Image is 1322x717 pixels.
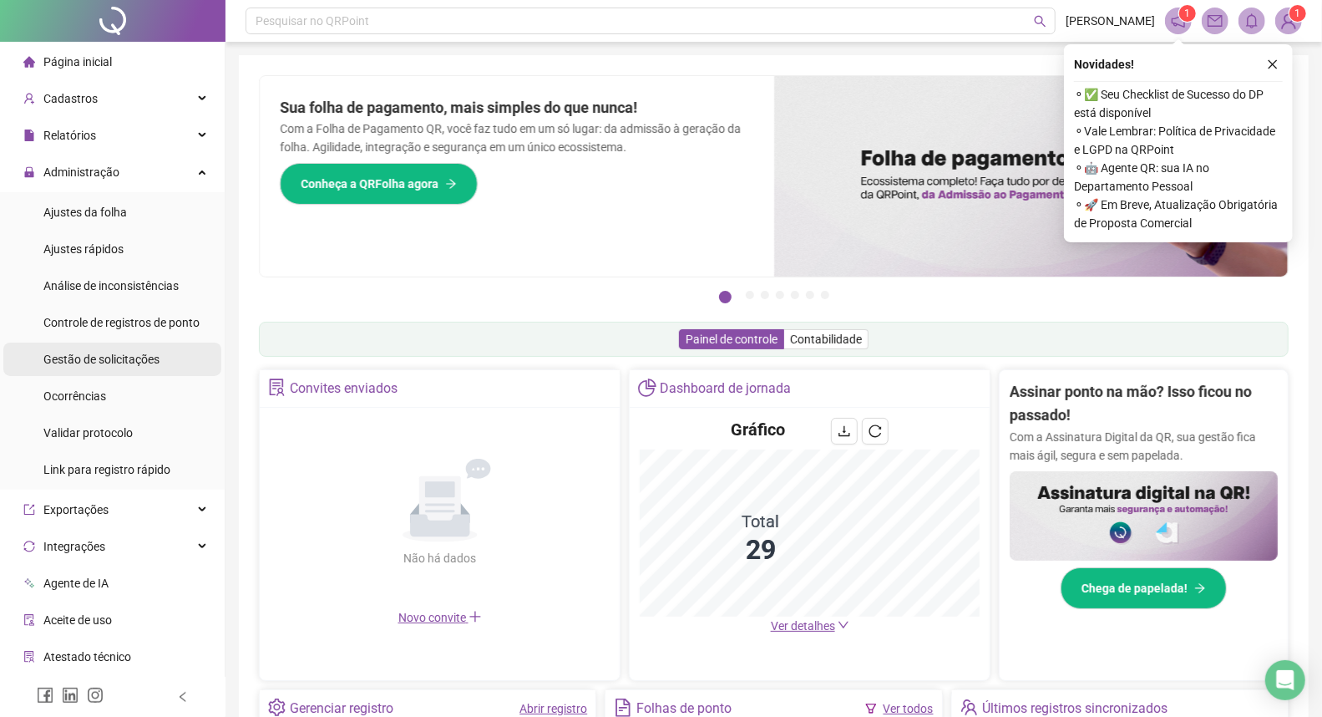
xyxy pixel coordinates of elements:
[1010,428,1278,465] p: Com a Assinatura Digital da QR, sua gestão fica mais ágil, segura e sem papelada.
[1295,8,1301,19] span: 1
[761,291,769,299] button: 3
[43,242,124,256] span: Ajustes rápidos
[1034,15,1046,28] span: search
[1010,380,1278,428] h2: Assinar ponto na mão? Isso ficou no passado!
[791,291,799,299] button: 5
[1194,582,1206,594] span: arrow-right
[1074,159,1283,196] span: ⚬ 🤖 Agente QR: sua IA no Departamento Pessoal
[774,76,1289,277] img: banner%2F8d14a306-6205-4263-8e5b-06e9a85ad873.png
[398,611,482,624] span: Novo convite
[1179,5,1196,22] sup: 1
[280,119,754,156] p: Com a Folha de Pagamento QR, você faz tudo em um só lugar: da admissão à geração da folha. Agilid...
[960,699,978,716] span: team
[1066,12,1155,30] span: [PERSON_NAME]
[731,418,785,441] h4: Gráfico
[43,279,179,292] span: Análise de inconsistências
[771,619,835,633] span: Ver detalhes
[23,93,35,104] span: user-add
[1074,85,1283,122] span: ⚬ ✅ Seu Checklist de Sucesso do DP está disponível
[1208,13,1223,28] span: mail
[43,316,200,329] span: Controle de registros de ponto
[1061,567,1227,609] button: Chega de papelada!
[177,691,189,703] span: left
[43,165,119,179] span: Administração
[43,650,131,664] span: Atestado técnico
[445,178,457,190] span: arrow-right
[363,549,517,567] div: Não há dados
[43,389,106,403] span: Ocorrências
[290,374,398,403] div: Convites enviados
[1074,196,1283,232] span: ⚬ 🚀 Em Breve, Atualização Obrigatória de Proposta Comercial
[43,540,105,553] span: Integrações
[1081,579,1188,597] span: Chega de papelada!
[1289,5,1306,22] sup: Atualize o seu contato no menu Meus Dados
[1265,660,1305,700] div: Open Intercom Messenger
[43,129,96,142] span: Relatórios
[1171,13,1186,28] span: notification
[43,353,160,366] span: Gestão de solicitações
[1010,471,1278,561] img: banner%2F02c71560-61a6-44d4-94b9-c8ab97240462.png
[280,96,754,119] h2: Sua folha de pagamento, mais simples do que nunca!
[43,503,109,516] span: Exportações
[771,619,849,633] a: Ver detalhes down
[43,206,127,219] span: Ajustes da folha
[43,92,98,105] span: Cadastros
[37,687,53,704] span: facebook
[884,702,934,715] a: Ver todos
[869,425,882,438] span: reload
[23,541,35,552] span: sync
[1074,122,1283,159] span: ⚬ Vale Lembrar: Política de Privacidade e LGPD na QRPoint
[865,703,877,714] span: filter
[301,175,438,193] span: Conheça a QRFolha agora
[1185,8,1191,19] span: 1
[43,577,109,590] span: Agente de IA
[776,291,784,299] button: 4
[23,504,35,516] span: export
[1074,55,1134,74] span: Novidades !
[268,699,286,716] span: setting
[638,379,656,396] span: pie-chart
[838,619,849,631] span: down
[806,291,814,299] button: 6
[23,130,35,141] span: file
[519,702,587,715] a: Abrir registro
[43,613,112,627] span: Aceite de uso
[23,614,35,626] span: audit
[87,687,104,704] span: instagram
[43,426,133,440] span: Validar protocolo
[686,333,777,346] span: Painel de controle
[746,291,754,299] button: 2
[1276,8,1301,33] img: 92263
[1267,58,1279,70] span: close
[23,166,35,178] span: lock
[821,291,829,299] button: 7
[62,687,79,704] span: linkedin
[790,333,862,346] span: Contabilidade
[43,55,112,69] span: Página inicial
[23,651,35,663] span: solution
[1244,13,1259,28] span: bell
[268,379,286,396] span: solution
[23,56,35,68] span: home
[719,291,732,303] button: 1
[661,374,792,403] div: Dashboard de jornada
[43,463,170,476] span: Link para registro rápido
[838,425,851,438] span: download
[469,610,482,623] span: plus
[280,163,478,205] button: Conheça a QRFolha agora
[614,699,631,716] span: file-text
